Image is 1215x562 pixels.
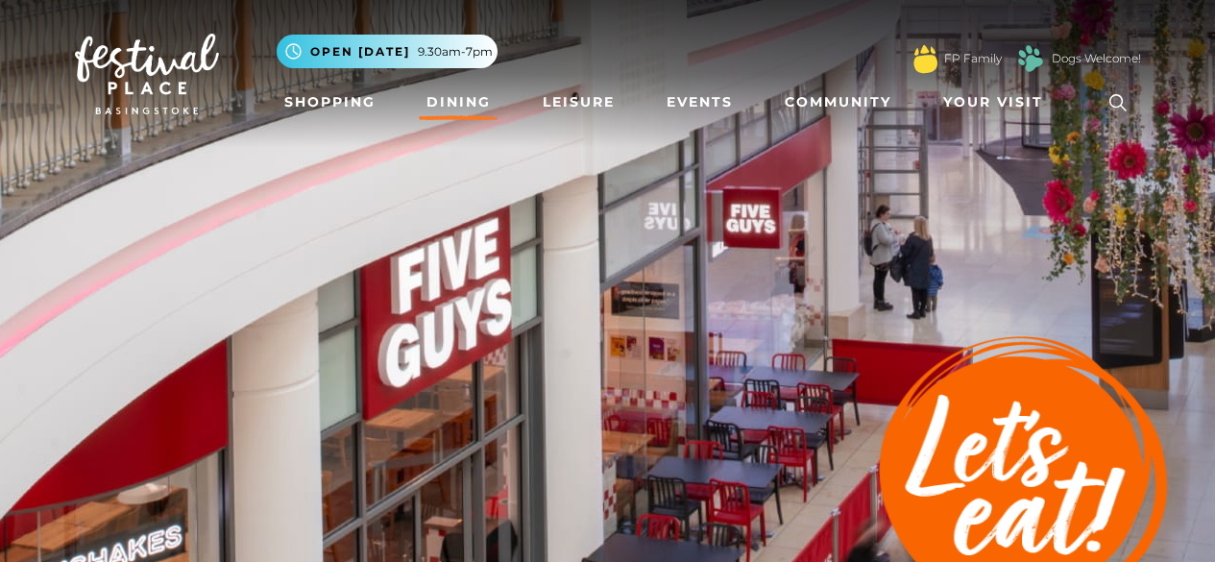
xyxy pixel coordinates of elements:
[310,43,410,61] span: Open [DATE]
[277,35,498,68] button: Open [DATE] 9.30am-7pm
[777,85,899,120] a: Community
[659,85,741,120] a: Events
[418,43,493,61] span: 9.30am-7pm
[936,85,1060,120] a: Your Visit
[277,85,383,120] a: Shopping
[75,34,219,114] img: Festival Place Logo
[1052,50,1141,67] a: Dogs Welcome!
[943,92,1043,112] span: Your Visit
[535,85,622,120] a: Leisure
[944,50,1002,67] a: FP Family
[419,85,498,120] a: Dining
